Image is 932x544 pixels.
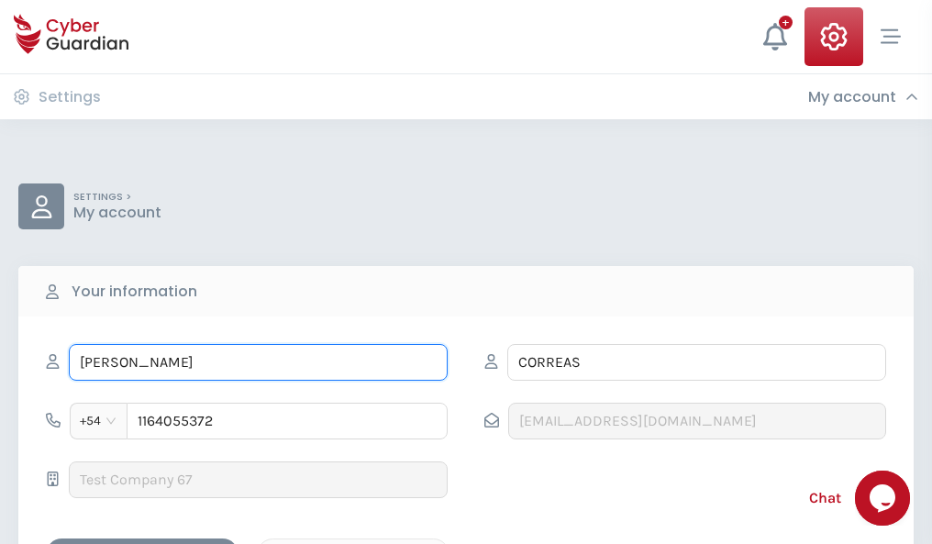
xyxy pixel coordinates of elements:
b: Your information [72,281,197,303]
span: Chat [809,487,841,509]
iframe: chat widget [855,471,914,526]
div: My account [808,88,918,106]
h3: My account [808,88,896,106]
div: + [779,16,793,29]
h3: Settings [39,88,101,106]
p: SETTINGS > [73,191,161,204]
p: My account [73,204,161,222]
span: +54 [80,407,117,435]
